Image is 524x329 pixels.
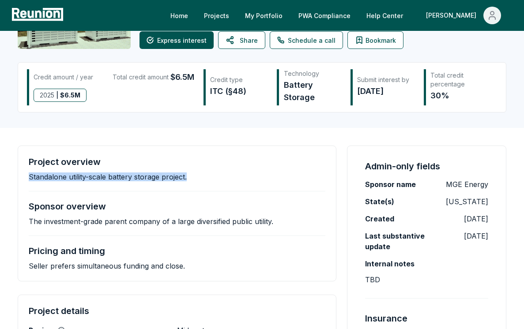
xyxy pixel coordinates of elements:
p: [DATE] [464,213,488,224]
div: Battery Storage [284,79,341,104]
div: Total credit percentage [430,71,488,89]
label: Internal notes [365,258,415,269]
span: 2025 [40,89,54,101]
button: Express interest [139,31,214,49]
label: Created [365,213,394,224]
label: State(s) [365,196,394,207]
div: ITC (§48) [210,85,268,97]
p: The investment-grade parent company of a large diversified public utility. [29,217,273,226]
div: Credit type [210,75,268,84]
label: Last substantive update [365,231,427,252]
a: Schedule a call [270,31,343,49]
span: | [56,89,58,101]
h4: Sponsor overview [29,201,106,212]
div: Credit amount / year [34,71,93,83]
label: Sponsor name [365,179,416,190]
div: [DATE] [357,85,415,97]
h4: Insurance [365,312,407,325]
p: MGE Energy [446,179,488,190]
div: [PERSON_NAME] [426,7,480,24]
h4: Admin-only fields [365,160,440,172]
button: Bookmark [347,31,403,49]
div: Submit interest by [357,75,415,84]
div: 30% [430,90,488,102]
h4: Project details [29,306,325,316]
a: My Portfolio [238,7,290,24]
span: $6.5M [170,71,194,83]
p: [US_STATE] [446,196,488,207]
a: Projects [197,7,236,24]
p: [DATE] [464,231,488,241]
div: Technology [284,69,341,78]
p: TBD [365,274,380,285]
button: [PERSON_NAME] [419,7,508,24]
a: Help Center [359,7,410,24]
a: PWA Compliance [291,7,358,24]
button: Share [218,31,265,49]
p: Seller prefers simultaneous funding and close. [29,262,185,270]
nav: Main [163,7,515,24]
h4: Project overview [29,157,101,167]
span: $ 6.5M [60,89,80,101]
div: Total credit amount [113,71,194,83]
h4: Pricing and timing [29,246,105,256]
a: Home [163,7,195,24]
p: Standalone utility-scale battery storage project. [29,172,187,181]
